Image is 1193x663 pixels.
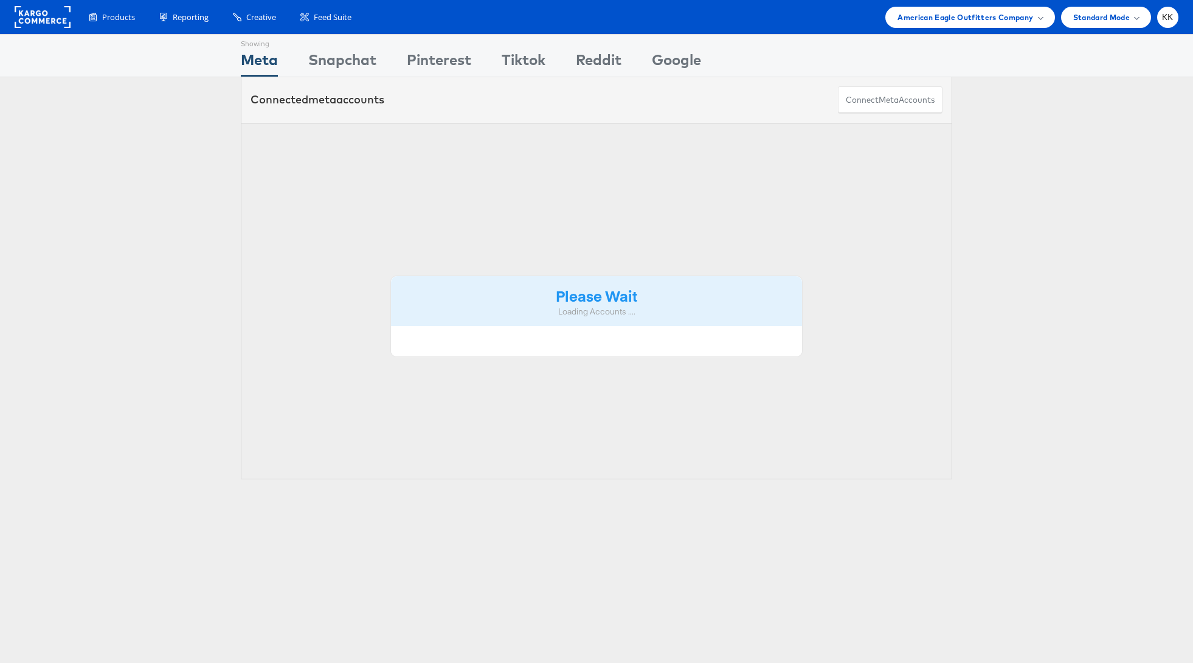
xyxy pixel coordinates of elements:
[102,12,135,23] span: Products
[407,49,471,77] div: Pinterest
[576,49,621,77] div: Reddit
[897,11,1033,24] span: American Eagle Outfitters Company
[308,49,376,77] div: Snapchat
[502,49,545,77] div: Tiktok
[1073,11,1130,24] span: Standard Mode
[879,94,899,106] span: meta
[314,12,351,23] span: Feed Suite
[556,285,637,305] strong: Please Wait
[1162,13,1174,21] span: KK
[838,86,942,114] button: ConnectmetaAccounts
[400,306,793,318] div: Loading Accounts ....
[246,12,276,23] span: Creative
[241,49,278,77] div: Meta
[173,12,209,23] span: Reporting
[308,92,336,106] span: meta
[251,92,384,108] div: Connected accounts
[241,35,278,49] div: Showing
[652,49,701,77] div: Google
